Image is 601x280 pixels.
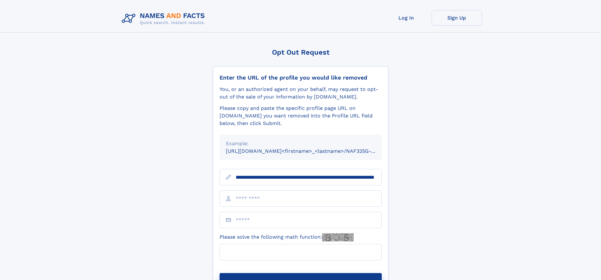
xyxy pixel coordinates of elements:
[432,10,482,26] a: Sign Up
[381,10,432,26] a: Log In
[220,104,382,127] div: Please copy and paste the specific profile page URL on [DOMAIN_NAME] you want removed into the Pr...
[220,233,354,241] label: Please solve the following math function:
[226,140,375,147] div: Example:
[213,48,388,56] div: Opt Out Request
[226,148,394,154] small: [URL][DOMAIN_NAME]<firstname>_<lastname>/NAF325G-xxxxxxxx
[220,74,382,81] div: Enter the URL of the profile you would like removed
[119,10,210,27] img: Logo Names and Facts
[220,86,382,101] div: You, or an authorized agent on your behalf, may request to opt-out of the sale of your informatio...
